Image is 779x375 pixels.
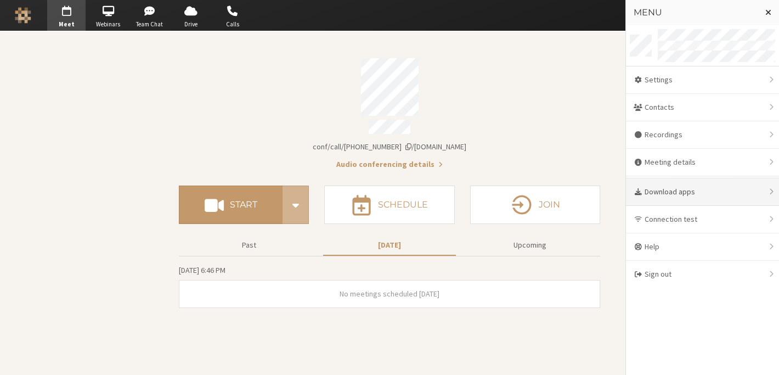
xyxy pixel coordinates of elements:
section: Account details [179,51,600,170]
span: Webinars [89,20,127,29]
h4: Join [539,200,560,209]
button: Start [179,186,283,224]
div: Recordings [626,121,779,149]
h3: Menu [634,8,756,18]
button: Audio conferencing details [336,159,443,170]
span: Drive [172,20,210,29]
iframe: Chat [752,346,771,367]
button: Upcoming [464,236,596,255]
div: Settings [626,66,779,94]
span: Calls [213,20,252,29]
button: Join [470,186,600,224]
button: [DATE] [323,236,456,255]
div: Connection test [626,206,779,233]
span: Team Chat [131,20,169,29]
div: Sign out [626,261,779,288]
h4: Schedule [378,200,428,209]
div: Start conference options [283,186,309,224]
button: Copy my meeting room linkCopy my meeting room link [313,141,466,153]
div: Help [626,233,779,261]
span: Copy my meeting room link [313,142,466,152]
span: [DATE] 6:46 PM [179,265,225,275]
div: Meeting details [626,149,779,176]
button: Past [183,236,315,255]
span: Meet [47,20,86,29]
button: Schedule [324,186,454,224]
img: Iotum [15,7,31,24]
span: No meetings scheduled [DATE] [340,289,439,299]
div: Download apps [626,178,779,206]
section: Today's Meetings [179,264,600,308]
h4: Start [230,200,257,209]
div: Contacts [626,94,779,121]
